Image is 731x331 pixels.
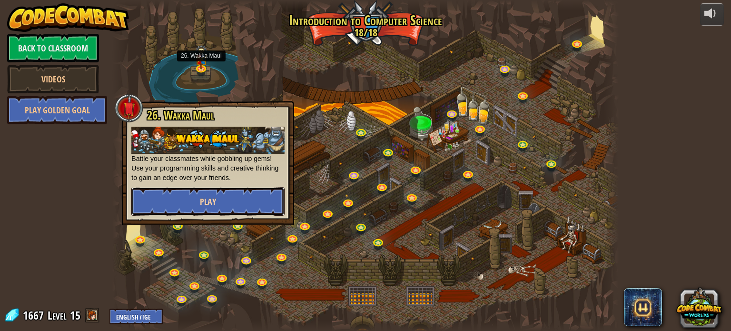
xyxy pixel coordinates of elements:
[7,3,129,32] img: CodeCombat - Learn how to code by playing a game
[147,107,214,123] span: 26. Wakka Maul
[700,3,724,26] button: Adjust volume
[195,45,207,70] img: level-banner-multiplayer.png
[131,127,285,154] img: Nov17 wakka maul
[131,187,285,216] button: Play
[7,65,99,93] a: Videos
[7,96,107,124] a: Play Golden Goal
[70,308,80,323] span: 15
[23,308,47,323] span: 1667
[200,196,216,208] span: Play
[48,308,67,323] span: Level
[131,127,285,182] p: Battle your classmates while gobbling up gems! Use your programming skills and creative thinking ...
[7,34,99,62] a: Back to Classroom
